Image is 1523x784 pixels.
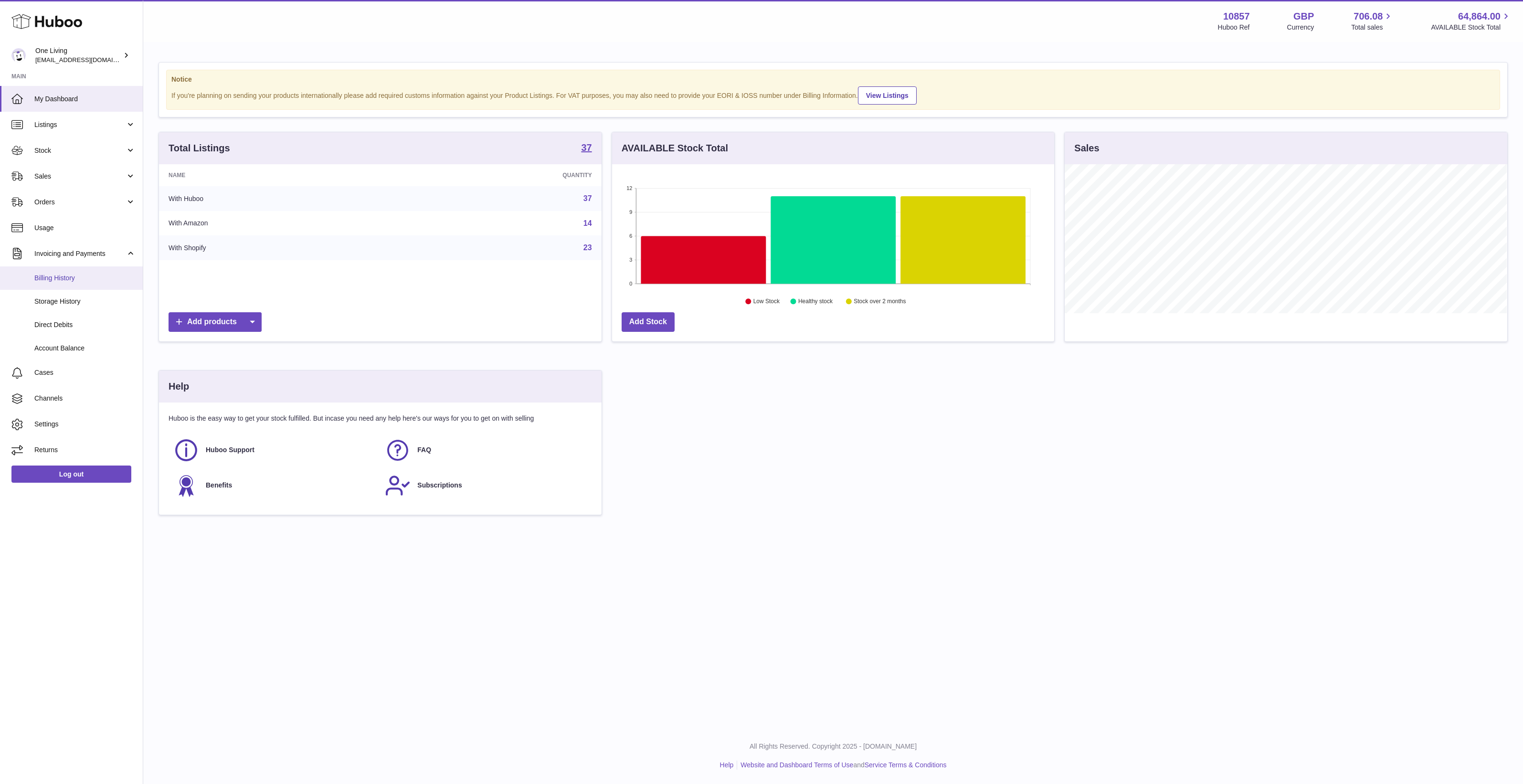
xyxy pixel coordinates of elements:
th: Name [159,164,401,186]
h3: Total Listings [169,142,230,155]
a: Service Terms & Conditions [865,761,947,769]
th: Quantity [401,164,602,186]
span: Cases [34,368,136,377]
text: 12 [626,185,632,191]
div: Currency [1287,23,1314,32]
a: 37 [581,143,592,154]
a: 23 [583,244,592,252]
text: 3 [629,257,632,263]
text: Healthy stock [798,298,833,305]
text: Low Stock [753,298,780,305]
h3: Help [169,380,189,393]
a: Log out [11,466,131,483]
span: Usage [34,223,136,233]
span: Sales [34,172,126,181]
a: 37 [583,194,592,202]
span: My Dashboard [34,95,136,104]
span: [EMAIL_ADDRESS][DOMAIN_NAME] [35,56,140,64]
td: With Amazon [159,211,401,236]
a: Benefits [173,473,375,498]
a: FAQ [385,437,587,463]
span: 64,864.00 [1458,10,1501,23]
span: 706.08 [1354,10,1383,23]
span: Huboo Support [206,445,254,455]
span: Subscriptions [417,481,462,490]
div: One Living [35,46,121,64]
li: and [737,761,946,770]
strong: 10857 [1223,10,1250,23]
td: With Shopify [159,235,401,260]
span: Billing History [34,274,136,283]
p: Huboo is the easy way to get your stock fulfilled. But incase you need any help here's our ways f... [169,414,592,423]
span: Channels [34,394,136,403]
a: 14 [583,219,592,227]
a: Website and Dashboard Terms of Use [740,761,853,769]
span: AVAILABLE Stock Total [1431,23,1512,32]
p: All Rights Reserved. Copyright 2025 - [DOMAIN_NAME] [151,742,1515,751]
span: Stock [34,146,126,155]
img: internalAdmin-10857@internal.huboo.com [11,48,26,63]
strong: Notice [171,75,1495,84]
a: Add Stock [622,312,675,332]
text: Stock over 2 months [854,298,906,305]
a: Add products [169,312,262,332]
text: 9 [629,209,632,215]
div: Huboo Ref [1218,23,1250,32]
a: Subscriptions [385,473,587,498]
span: Benefits [206,481,232,490]
span: Settings [34,420,136,429]
td: With Huboo [159,186,401,211]
span: Account Balance [34,344,136,353]
a: Help [720,761,734,769]
text: 0 [629,281,632,286]
text: 6 [629,233,632,239]
a: Huboo Support [173,437,375,463]
span: Listings [34,120,126,129]
a: 706.08 Total sales [1351,10,1394,32]
strong: 37 [581,143,592,152]
a: 64,864.00 AVAILABLE Stock Total [1431,10,1512,32]
span: Returns [34,445,136,455]
span: Storage History [34,297,136,306]
div: If you're planning on sending your products internationally please add required customs informati... [171,85,1495,105]
h3: Sales [1074,142,1099,155]
span: Total sales [1351,23,1394,32]
a: View Listings [858,86,917,105]
h3: AVAILABLE Stock Total [622,142,728,155]
strong: GBP [1293,10,1314,23]
span: Orders [34,198,126,207]
span: FAQ [417,445,431,455]
span: Direct Debits [34,320,136,329]
span: Invoicing and Payments [34,249,126,258]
